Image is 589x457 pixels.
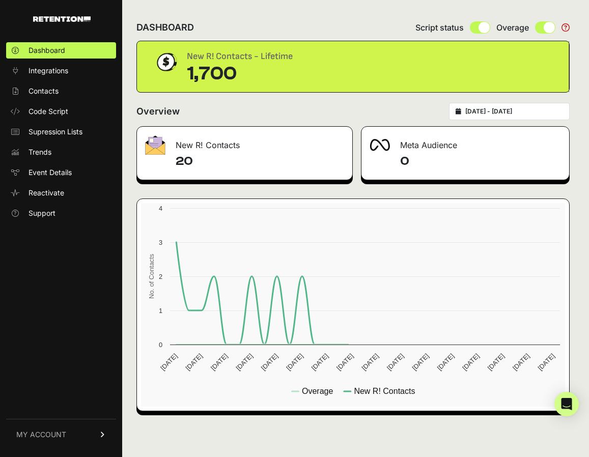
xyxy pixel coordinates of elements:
[370,139,390,151] img: fa-meta-2f981b61bb99beabf952f7030308934f19ce035c18b003e963880cc3fabeebb7.png
[354,387,415,395] text: New R! Contacts
[159,239,162,246] text: 3
[29,208,55,218] span: Support
[461,352,481,372] text: [DATE]
[360,352,380,372] text: [DATE]
[335,352,355,372] text: [DATE]
[29,45,65,55] span: Dashboard
[29,66,68,76] span: Integrations
[6,185,116,201] a: Reactivate
[137,127,352,157] div: New R! Contacts
[6,144,116,160] a: Trends
[410,352,430,372] text: [DATE]
[153,49,179,75] img: dollar-coin-05c43ed7efb7bc0c12610022525b4bbbb207c7efeef5aecc26f025e68dcafac9.png
[361,127,570,157] div: Meta Audience
[16,430,66,440] span: MY ACCOUNT
[400,153,562,169] h4: 0
[260,352,279,372] text: [DATE]
[436,352,456,372] text: [DATE]
[486,352,506,372] text: [DATE]
[209,352,229,372] text: [DATE]
[148,254,155,299] text: No. of Contacts
[29,86,59,96] span: Contacts
[176,153,344,169] h4: 20
[6,42,116,59] a: Dashboard
[554,392,579,416] div: Open Intercom Messenger
[136,20,194,35] h2: DASHBOARD
[6,63,116,79] a: Integrations
[285,352,304,372] text: [DATE]
[6,419,116,450] a: MY ACCOUNT
[159,352,179,372] text: [DATE]
[187,64,293,84] div: 1,700
[6,83,116,99] a: Contacts
[302,387,333,395] text: Overage
[310,352,330,372] text: [DATE]
[6,164,116,181] a: Event Details
[29,147,51,157] span: Trends
[136,104,180,119] h2: Overview
[187,49,293,64] div: New R! Contacts - Lifetime
[536,352,556,372] text: [DATE]
[6,205,116,221] a: Support
[511,352,531,372] text: [DATE]
[159,205,162,212] text: 4
[29,106,68,117] span: Code Script
[29,167,72,178] span: Event Details
[184,352,204,372] text: [DATE]
[159,307,162,315] text: 1
[234,352,254,372] text: [DATE]
[29,127,82,137] span: Supression Lists
[385,352,405,372] text: [DATE]
[33,16,91,22] img: Retention.com
[6,124,116,140] a: Supression Lists
[415,21,464,34] span: Script status
[145,135,165,155] img: fa-envelope-19ae18322b30453b285274b1b8af3d052b27d846a4fbe8435d1a52b978f639a2.png
[29,188,64,198] span: Reactivate
[159,341,162,349] text: 0
[159,273,162,280] text: 2
[496,21,529,34] span: Overage
[6,103,116,120] a: Code Script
